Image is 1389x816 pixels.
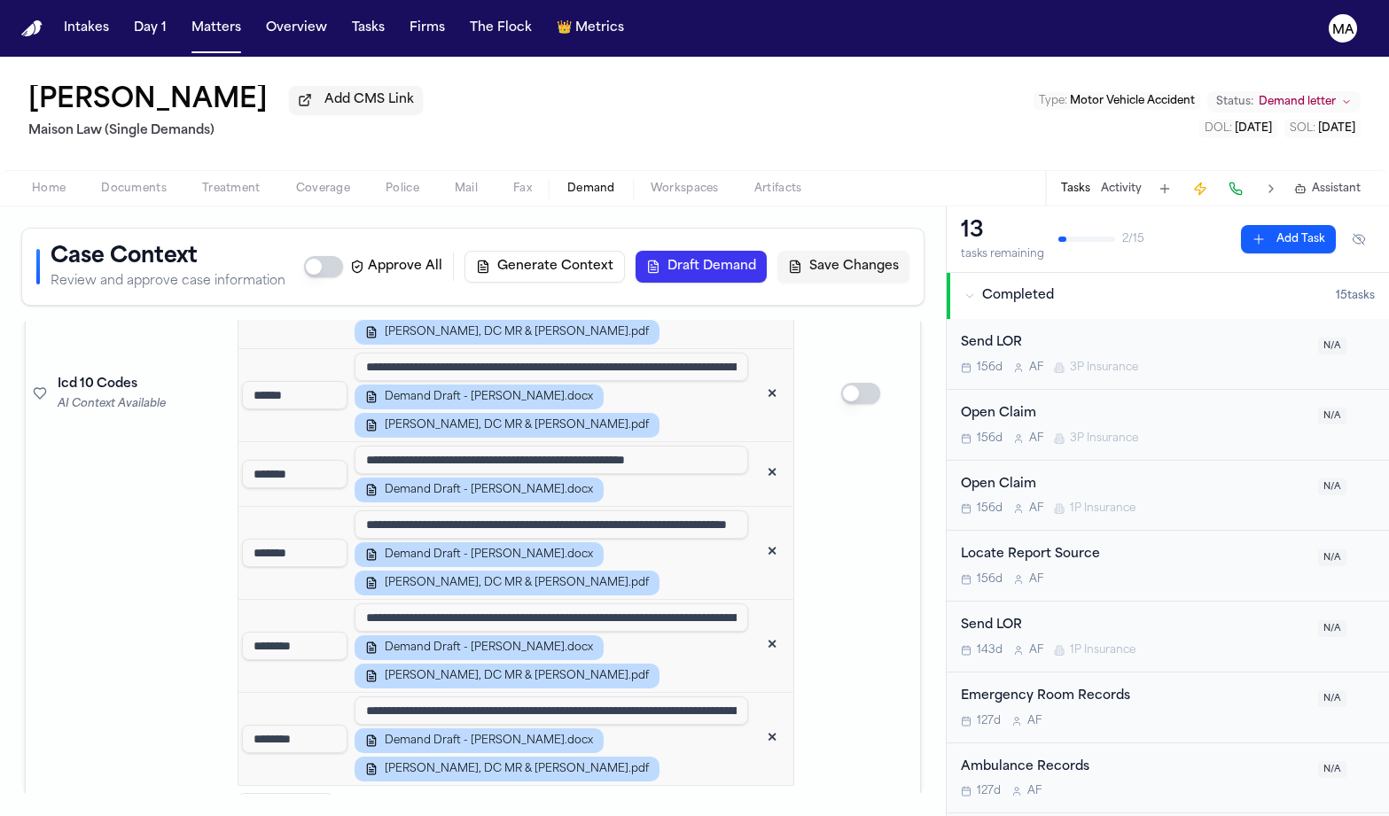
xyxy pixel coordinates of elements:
button: crownMetrics [550,12,631,44]
span: A F [1029,572,1043,587]
button: Firms [402,12,452,44]
button: Generate Context [464,251,625,283]
span: A F [1029,643,1043,657]
div: Open task: Locate Report Source [947,531,1389,602]
span: Artifacts [754,182,802,196]
span: 156d [977,501,1003,516]
button: Remove code [756,630,788,662]
div: Open task: Open Claim [947,461,1389,532]
button: Demand Draft - [PERSON_NAME].docx [355,542,604,567]
span: N/A [1318,408,1346,424]
span: 2 / 15 [1122,232,1144,246]
span: 15 task s [1336,289,1375,303]
span: 1P Insurance [1070,643,1135,657]
button: [PERSON_NAME], DC MR & [PERSON_NAME].pdf [355,320,659,345]
div: Ambulance Records [961,758,1307,778]
div: tasks remaining [961,247,1044,261]
span: 156d [977,431,1003,446]
button: Demand Draft - [PERSON_NAME].docx [355,728,604,753]
button: Add CMS Link [289,86,423,114]
div: Open Claim [961,475,1307,495]
span: N/A [1318,549,1346,566]
span: Coverage [296,182,350,196]
button: Demand Draft - [PERSON_NAME].docx [355,478,604,502]
span: A F [1029,431,1043,446]
button: Edit Type: Motor Vehicle Accident [1034,92,1200,110]
button: The Flock [463,12,539,44]
span: N/A [1318,761,1346,778]
button: Remove code [756,537,788,569]
span: Fax [513,182,532,196]
button: [PERSON_NAME], DC MR & [PERSON_NAME].pdf [355,571,659,595]
button: Add Task [1152,176,1177,201]
span: 127d [977,784,1001,798]
span: 156d [977,572,1003,587]
button: Demand Draft - [PERSON_NAME].docx [355,635,604,660]
span: A F [1027,714,1042,728]
div: Send LOR [961,616,1307,636]
button: Change status from Demand letter [1207,91,1361,113]
button: Draft Demand [636,251,767,283]
button: Edit SOL: 2026-06-22 [1284,120,1361,137]
span: Type : [1039,96,1067,106]
span: 3P Insurance [1070,361,1138,375]
span: 127d [977,714,1001,728]
div: AI Context Available [58,397,223,411]
label: Approve All [350,258,442,276]
span: Icd 10 Codes [58,376,137,393]
span: N/A [1318,478,1346,495]
span: Demand letter [1259,95,1336,109]
span: Police [386,182,419,196]
button: [PERSON_NAME], DC MR & [PERSON_NAME].pdf [355,757,659,781]
a: Matters [184,12,248,44]
div: Send LOR [961,333,1307,354]
div: Open Claim [961,404,1307,424]
span: 3P Insurance [1070,431,1138,446]
span: Status: [1216,95,1253,109]
span: 156d [977,361,1003,375]
div: Emergency Room Records [961,687,1307,707]
button: Remove code [756,723,788,755]
button: Day 1 [127,12,174,44]
button: Create Immediate Task [1188,176,1213,201]
a: Tasks [345,12,392,44]
span: N/A [1318,690,1346,707]
h1: Case Context [51,243,285,271]
span: Motor Vehicle Accident [1070,96,1195,106]
div: Open task: Send LOR [947,319,1389,390]
button: Make a Call [1223,176,1248,201]
button: Completed15tasks [947,273,1389,319]
span: A F [1029,501,1043,516]
button: Edit DOL: 2024-06-22 [1199,120,1277,137]
div: Open task: Send LOR [947,602,1389,672]
span: Assistant [1312,182,1361,196]
button: Hide completed tasks (⌘⇧H) [1343,225,1375,253]
span: Demand [567,182,615,196]
button: Activity [1101,182,1142,196]
span: SOL : [1290,123,1315,134]
span: A F [1029,361,1043,375]
span: Home [32,182,66,196]
div: Open task: Open Claim [947,390,1389,461]
div: Locate Report Source [961,545,1307,565]
h2: Maison Law (Single Demands) [28,120,423,142]
button: Edit matter name [28,85,268,117]
span: Workspaces [651,182,719,196]
button: [PERSON_NAME], DC MR & [PERSON_NAME].pdf [355,664,659,688]
span: Mail [455,182,478,196]
button: [PERSON_NAME], DC MR & [PERSON_NAME].pdf [355,413,659,438]
button: Remove code [756,379,788,411]
button: Save Changes [777,251,909,283]
p: Review and approve case information [51,273,285,291]
span: [DATE] [1235,123,1272,134]
button: Add Task [1241,225,1336,253]
span: DOL : [1205,123,1232,134]
button: Demand Draft - [PERSON_NAME].docx [355,385,604,409]
button: Intakes [57,12,116,44]
button: Assistant [1294,182,1361,196]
